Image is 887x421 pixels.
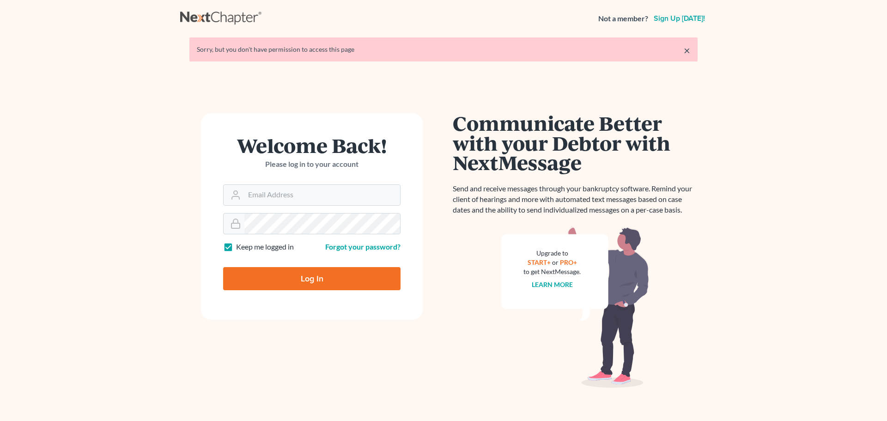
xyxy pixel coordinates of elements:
a: × [684,45,690,56]
a: Learn more [532,281,573,288]
div: Upgrade to [523,249,581,258]
div: to get NextMessage. [523,267,581,276]
h1: Welcome Back! [223,135,401,155]
a: Forgot your password? [325,242,401,251]
span: or [552,258,559,266]
a: PRO+ [560,258,577,266]
div: Sorry, but you don't have permission to access this page [197,45,690,54]
a: Sign up [DATE]! [652,15,707,22]
a: START+ [528,258,551,266]
input: Log In [223,267,401,290]
h1: Communicate Better with your Debtor with NextMessage [453,113,698,172]
label: Keep me logged in [236,242,294,252]
p: Please log in to your account [223,159,401,170]
strong: Not a member? [598,13,648,24]
p: Send and receive messages through your bankruptcy software. Remind your client of hearings and mo... [453,183,698,215]
img: nextmessage_bg-59042aed3d76b12b5cd301f8e5b87938c9018125f34e5fa2b7a6b67550977c72.svg [501,226,649,388]
input: Email Address [244,185,400,205]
